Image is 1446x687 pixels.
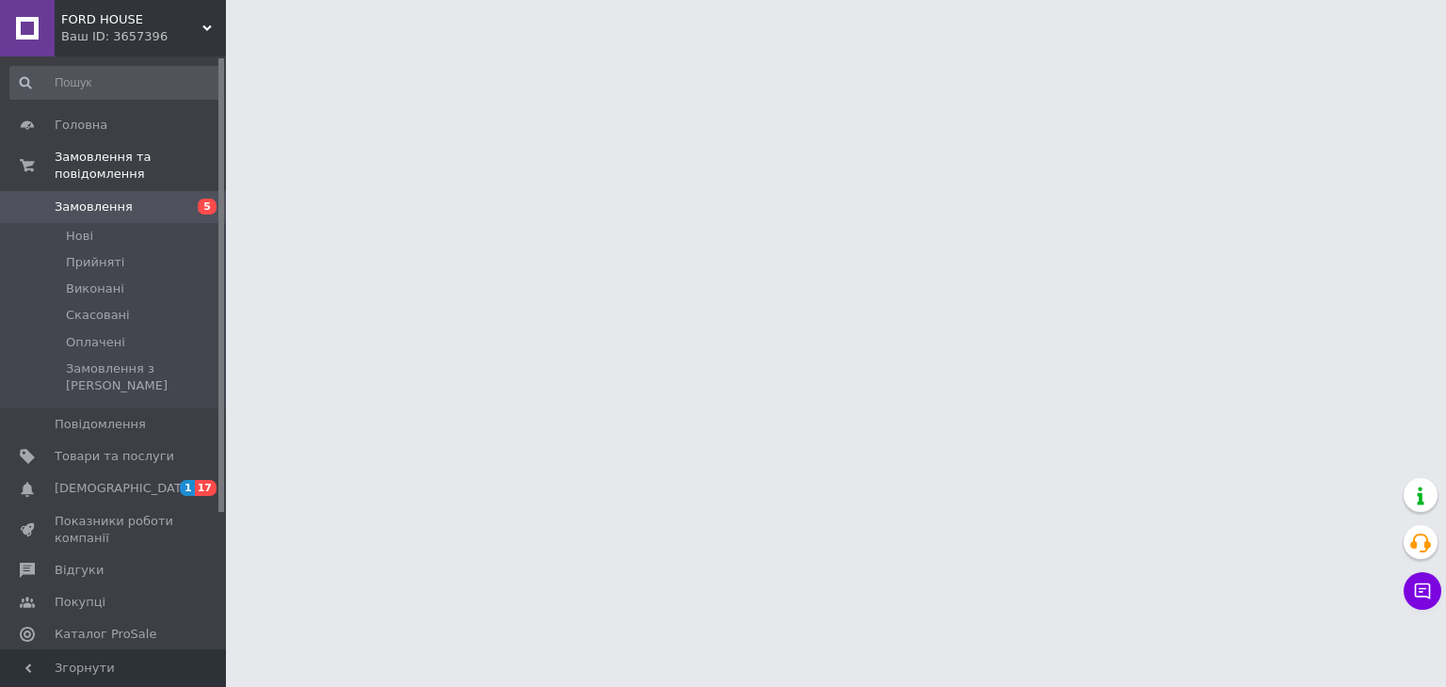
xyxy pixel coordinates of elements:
[55,149,226,183] span: Замовлення та повідомлення
[198,199,217,215] span: 5
[55,513,174,547] span: Показники роботи компанії
[55,416,146,433] span: Повідомлення
[66,254,124,271] span: Прийняті
[66,228,93,245] span: Нові
[55,448,174,465] span: Товари та послуги
[55,626,156,643] span: Каталог ProSale
[66,280,124,297] span: Виконані
[195,480,217,496] span: 17
[61,11,202,28] span: FORD HOUSE
[180,480,195,496] span: 1
[55,199,133,216] span: Замовлення
[55,594,105,611] span: Покупці
[66,360,220,394] span: Замовлення з [PERSON_NAME]
[61,28,226,45] div: Ваш ID: 3657396
[66,334,125,351] span: Оплачені
[55,562,104,579] span: Відгуки
[1404,572,1441,610] button: Чат з покупцем
[55,480,194,497] span: [DEMOGRAPHIC_DATA]
[9,66,222,100] input: Пошук
[66,307,130,324] span: Скасовані
[55,117,107,134] span: Головна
